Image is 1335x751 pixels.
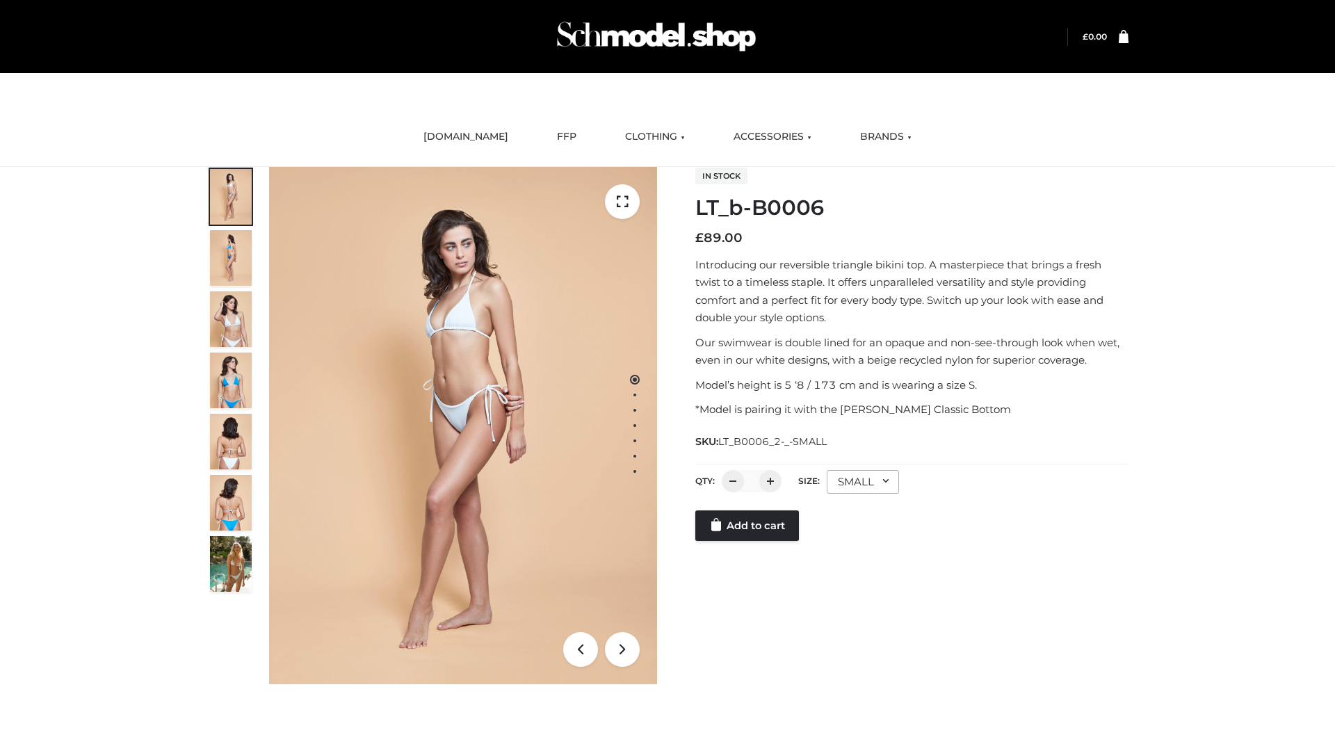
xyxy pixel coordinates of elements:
img: ArielClassicBikiniTop_CloudNine_AzureSky_OW114ECO_4-scaled.jpg [210,353,252,408]
a: [DOMAIN_NAME] [413,122,519,152]
a: £0.00 [1083,31,1107,42]
img: Schmodel Admin 964 [552,9,761,64]
p: *Model is pairing it with the [PERSON_NAME] Classic Bottom [695,401,1128,419]
label: QTY: [695,476,715,486]
span: LT_B0006_2-_-SMALL [718,435,827,448]
a: CLOTHING [615,122,695,152]
a: BRANDS [850,122,922,152]
img: ArielClassicBikiniTop_CloudNine_AzureSky_OW114ECO_2-scaled.jpg [210,230,252,286]
a: Add to cart [695,510,799,541]
img: Arieltop_CloudNine_AzureSky2.jpg [210,536,252,592]
span: £ [695,230,704,245]
bdi: 89.00 [695,230,743,245]
div: SMALL [827,470,899,494]
img: ArielClassicBikiniTop_CloudNine_AzureSky_OW114ECO_1 [269,167,657,684]
p: Our swimwear is double lined for an opaque and non-see-through look when wet, even in our white d... [695,334,1128,369]
a: ACCESSORIES [723,122,822,152]
span: £ [1083,31,1088,42]
img: ArielClassicBikiniTop_CloudNine_AzureSky_OW114ECO_8-scaled.jpg [210,475,252,531]
img: ArielClassicBikiniTop_CloudNine_AzureSky_OW114ECO_1-scaled.jpg [210,169,252,225]
h1: LT_b-B0006 [695,195,1128,220]
span: SKU: [695,433,828,450]
img: ArielClassicBikiniTop_CloudNine_AzureSky_OW114ECO_7-scaled.jpg [210,414,252,469]
label: Size: [798,476,820,486]
a: FFP [547,122,587,152]
p: Model’s height is 5 ‘8 / 173 cm and is wearing a size S. [695,376,1128,394]
img: ArielClassicBikiniTop_CloudNine_AzureSky_OW114ECO_3-scaled.jpg [210,291,252,347]
span: In stock [695,168,747,184]
p: Introducing our reversible triangle bikini top. A masterpiece that brings a fresh twist to a time... [695,256,1128,327]
bdi: 0.00 [1083,31,1107,42]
